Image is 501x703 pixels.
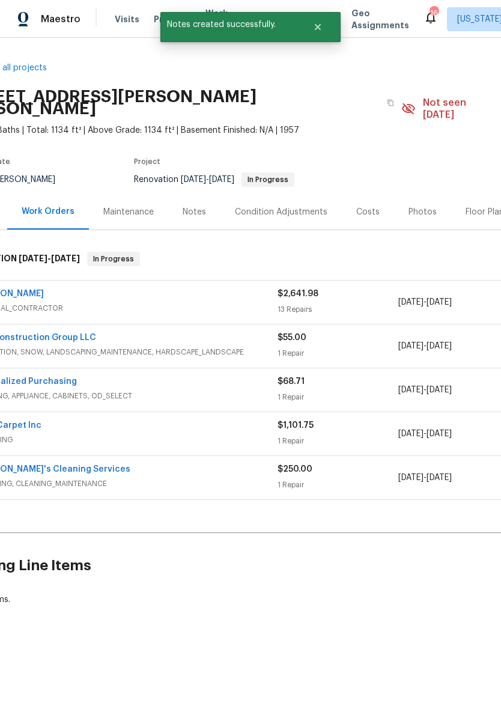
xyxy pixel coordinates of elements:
[278,377,305,386] span: $68.71
[398,384,452,396] span: -
[351,7,409,31] span: Geo Assignments
[298,15,338,39] button: Close
[278,347,398,359] div: 1 Repair
[134,175,294,184] span: Renovation
[181,175,206,184] span: [DATE]
[278,290,318,298] span: $2,641.98
[278,435,398,447] div: 1 Repair
[205,7,236,31] span: Work Orders
[278,391,398,403] div: 1 Repair
[278,479,398,491] div: 1 Repair
[19,254,47,263] span: [DATE]
[88,253,139,265] span: In Progress
[408,206,437,218] div: Photos
[398,472,452,484] span: -
[427,386,452,394] span: [DATE]
[278,333,306,342] span: $55.00
[430,7,438,19] div: 16
[154,13,191,25] span: Projects
[183,206,206,218] div: Notes
[398,340,452,352] span: -
[427,473,452,482] span: [DATE]
[398,473,424,482] span: [DATE]
[380,92,401,114] button: Copy Address
[356,206,380,218] div: Costs
[103,206,154,218] div: Maintenance
[278,465,312,473] span: $250.00
[423,97,496,121] span: Not seen [DATE]
[134,158,160,165] span: Project
[51,254,80,263] span: [DATE]
[427,342,452,350] span: [DATE]
[181,175,234,184] span: -
[398,430,424,438] span: [DATE]
[398,342,424,350] span: [DATE]
[427,430,452,438] span: [DATE]
[41,13,80,25] span: Maestro
[278,421,314,430] span: $1,101.75
[398,298,424,306] span: [DATE]
[19,254,80,263] span: -
[243,176,293,183] span: In Progress
[22,205,74,218] div: Work Orders
[398,296,452,308] span: -
[160,12,298,37] span: Notes created successfully.
[235,206,327,218] div: Condition Adjustments
[427,298,452,306] span: [DATE]
[115,13,139,25] span: Visits
[398,428,452,440] span: -
[278,303,398,315] div: 13 Repairs
[398,386,424,394] span: [DATE]
[209,175,234,184] span: [DATE]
